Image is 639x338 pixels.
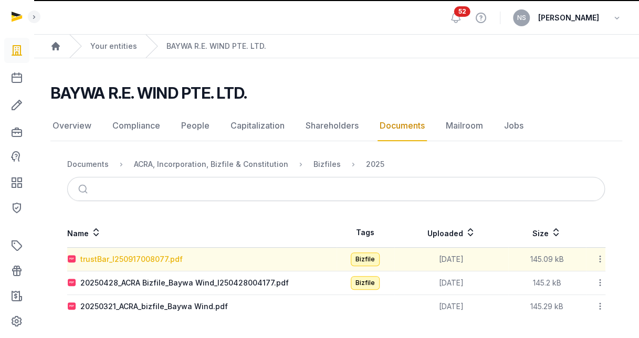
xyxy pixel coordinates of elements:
a: Your entities [90,41,137,51]
a: Shareholders [303,111,361,141]
span: [PERSON_NAME] [538,12,599,24]
span: Bizfile [351,252,380,266]
th: Size [508,218,586,248]
span: Bizfile [351,276,380,290]
span: [DATE] [439,278,464,287]
h2: BAYWA R.E. WIND PTE. LTD. [50,83,247,102]
span: [DATE] [439,255,464,263]
div: ACRA, Incorporation, Bizfile & Constitution [134,159,288,170]
th: Tags [337,218,394,248]
a: Capitalization [228,111,287,141]
img: pdf.svg [68,302,76,311]
div: 20250428_ACRA Bizfile_Baywa Wind_I250428004177.pdf [80,278,289,288]
div: 2025 [366,159,384,170]
a: Mailroom [444,111,485,141]
a: Compliance [110,111,162,141]
nav: Tabs [50,111,622,141]
img: pdf.svg [68,255,76,263]
td: 145.29 kB [508,295,586,319]
th: Name [67,218,337,248]
div: 20250321_ACRA_bizfile_Baywa Wind.pdf [80,301,228,312]
nav: Breadcrumb [34,35,639,58]
span: 52 [454,6,470,17]
span: NS [517,15,526,21]
iframe: Chat Widget [586,288,639,338]
button: NS [513,9,530,26]
td: 145.09 kB [508,248,586,271]
td: 145.2 kB [508,271,586,295]
div: trustBar_I250917008077.pdf [80,254,183,265]
th: Uploaded [394,218,508,248]
a: People [179,111,212,141]
a: Jobs [502,111,526,141]
a: BAYWA R.E. WIND PTE. LTD. [166,41,266,51]
div: Documents [67,159,109,170]
span: [DATE] [439,302,464,311]
a: Documents [378,111,427,141]
nav: Breadcrumb [67,152,605,177]
div: Bizfiles [313,159,341,170]
button: Submit [72,177,97,200]
img: pdf.svg [68,279,76,287]
a: Overview [50,111,93,141]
